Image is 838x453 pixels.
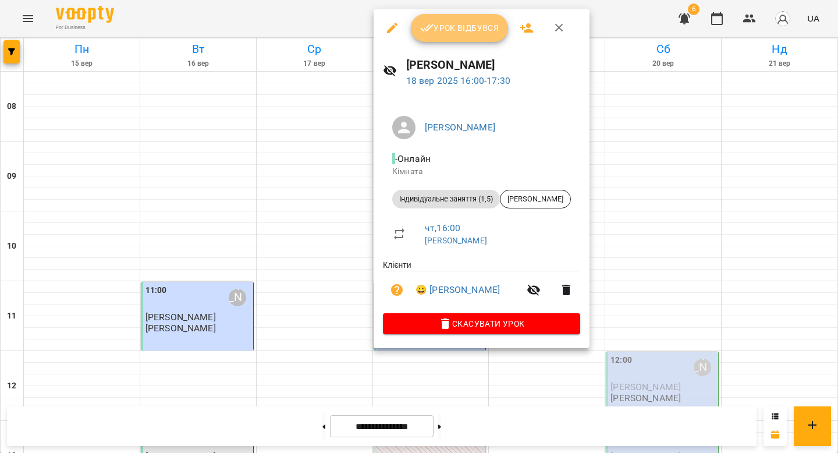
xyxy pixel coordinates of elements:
[416,283,500,297] a: 😀 [PERSON_NAME]
[425,222,460,233] a: чт , 16:00
[392,166,571,178] p: Кімната
[406,75,510,86] a: 18 вер 2025 16:00-17:30
[420,21,499,35] span: Урок відбувся
[392,153,433,164] span: - Онлайн
[411,14,509,42] button: Урок відбувся
[383,313,580,334] button: Скасувати Урок
[392,317,571,331] span: Скасувати Урок
[425,122,495,133] a: [PERSON_NAME]
[383,259,580,313] ul: Клієнти
[500,190,571,208] div: [PERSON_NAME]
[500,194,570,204] span: [PERSON_NAME]
[425,236,487,245] a: [PERSON_NAME]
[392,194,500,204] span: Індивідуальне заняття (1,5)
[383,276,411,304] button: Візит ще не сплачено. Додати оплату?
[406,56,580,74] h6: [PERSON_NAME]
